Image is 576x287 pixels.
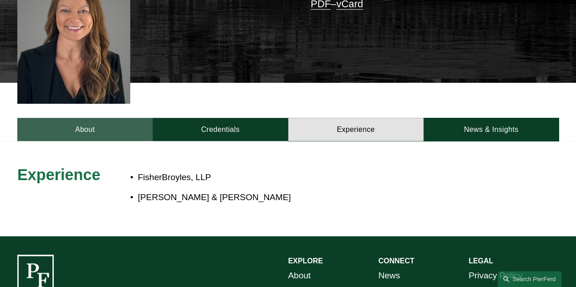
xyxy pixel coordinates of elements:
[288,257,323,265] strong: EXPLORE
[17,118,153,141] a: About
[138,170,491,185] p: FisherBroyles, LLP
[469,257,493,265] strong: LEGAL
[469,268,522,283] a: Privacy Policy
[288,268,311,283] a: About
[423,118,559,141] a: News & Insights
[498,271,561,287] a: Search this site
[17,166,101,183] span: Experience
[138,190,491,205] p: [PERSON_NAME] & [PERSON_NAME]
[153,118,288,141] a: Credentials
[288,118,423,141] a: Experience
[378,268,400,283] a: News
[378,257,414,265] strong: CONNECT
